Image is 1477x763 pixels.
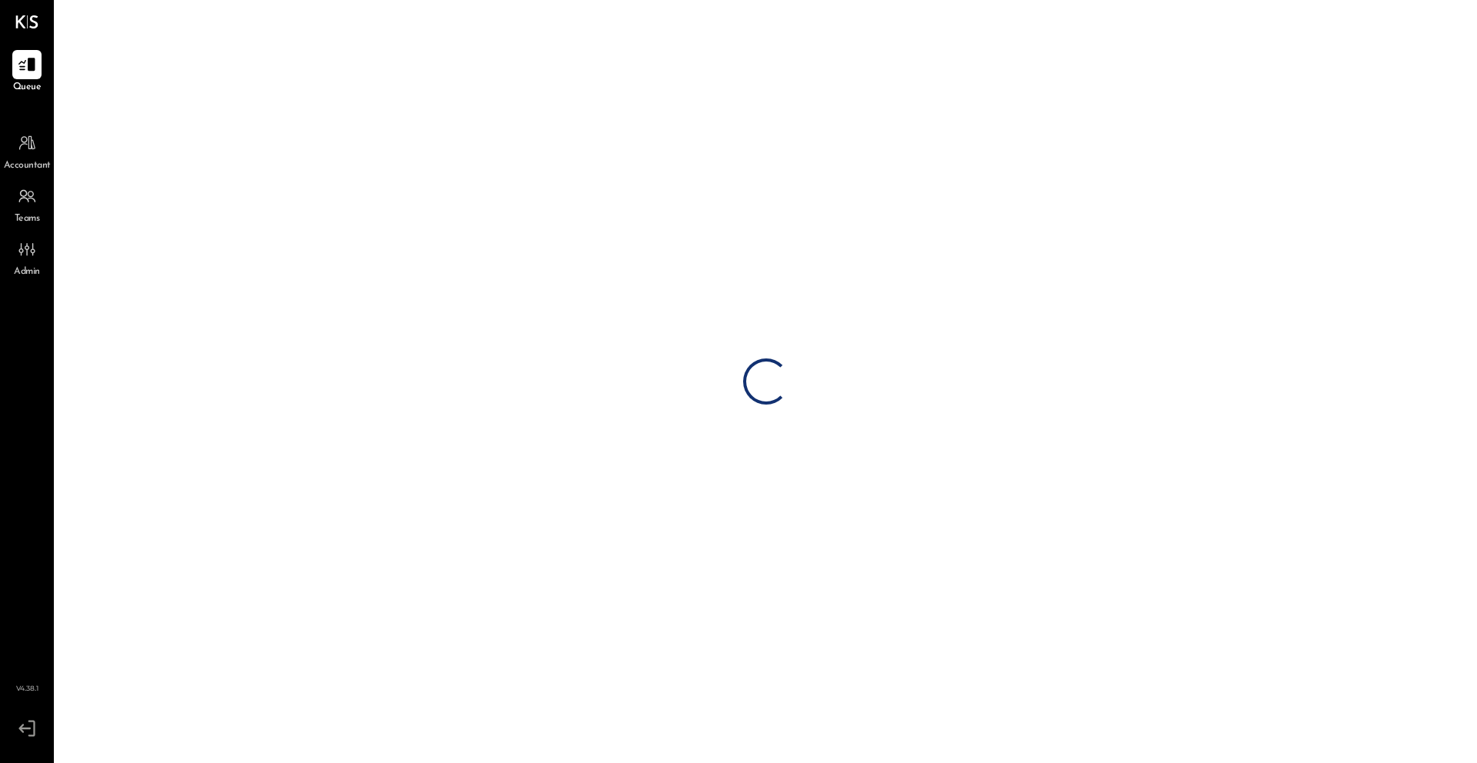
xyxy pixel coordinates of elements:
a: Teams [1,182,53,226]
span: Teams [15,212,40,226]
a: Accountant [1,128,53,173]
a: Admin [1,235,53,279]
span: Queue [13,81,42,95]
span: Accountant [4,159,51,173]
span: Admin [14,265,40,279]
a: Queue [1,50,53,95]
